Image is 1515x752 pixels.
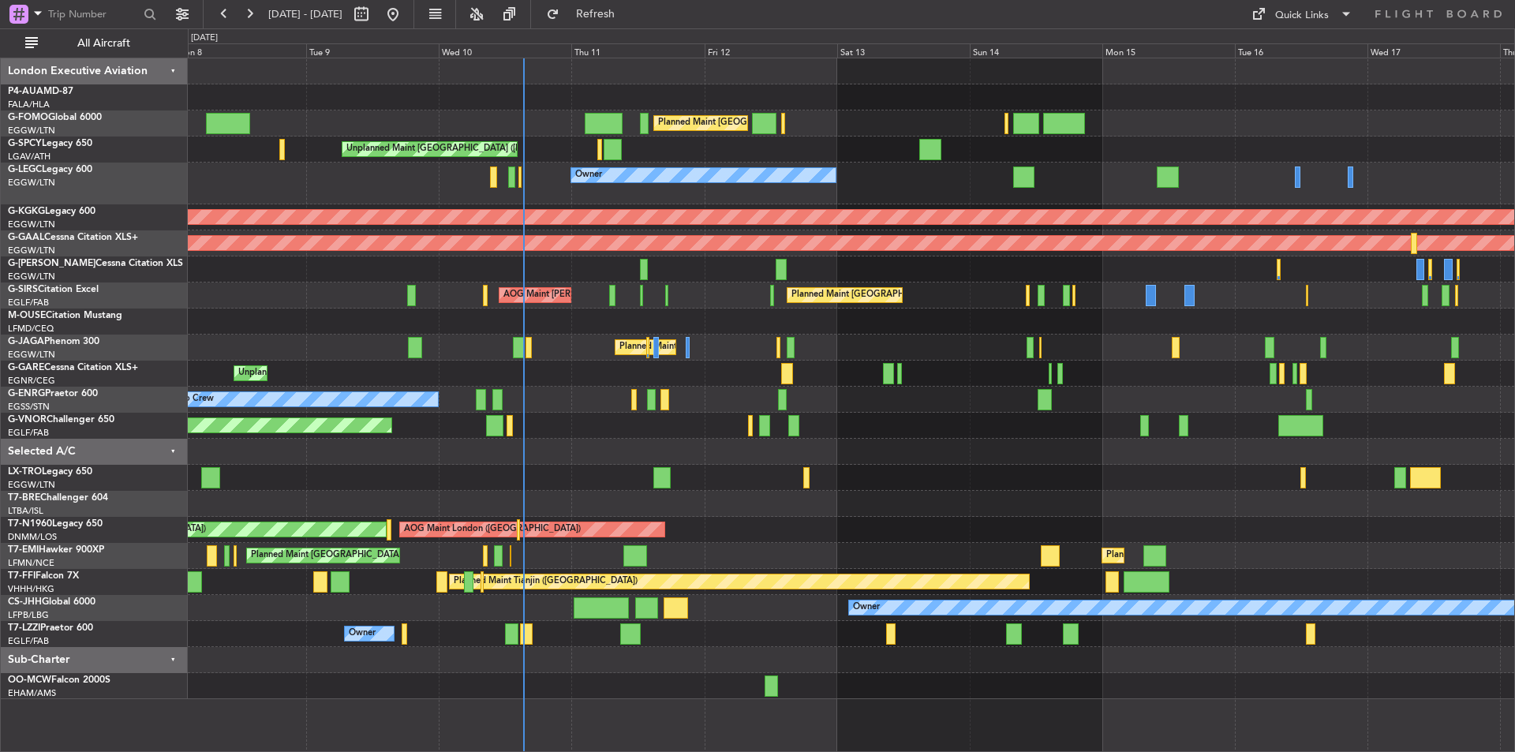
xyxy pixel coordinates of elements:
[8,519,103,529] a: T7-N1960Legacy 650
[8,337,99,346] a: G-JAGAPhenom 300
[970,43,1102,58] div: Sun 14
[8,675,51,685] span: OO-MCW
[346,137,602,161] div: Unplanned Maint [GEOGRAPHIC_DATA] ([PERSON_NAME] Intl)
[8,545,39,555] span: T7-EMI
[8,245,55,256] a: EGGW/LTN
[306,43,439,58] div: Tue 9
[8,557,54,569] a: LFMN/NCE
[404,518,581,541] div: AOG Maint London ([GEOGRAPHIC_DATA])
[8,113,102,122] a: G-FOMOGlobal 6000
[8,363,138,372] a: G-GARECessna Citation XLS+
[8,139,92,148] a: G-SPCYLegacy 650
[8,233,138,242] a: G-GAALCessna Citation XLS+
[8,675,110,685] a: OO-MCWFalcon 2000S
[8,271,55,282] a: EGGW/LTN
[791,283,1040,307] div: Planned Maint [GEOGRAPHIC_DATA] ([GEOGRAPHIC_DATA])
[8,519,52,529] span: T7-N1960
[8,531,57,543] a: DNMM/LOS
[8,609,49,621] a: LFPB/LBG
[8,285,99,294] a: G-SIRSCitation Excel
[575,163,602,187] div: Owner
[8,467,92,477] a: LX-TROLegacy 650
[268,7,342,21] span: [DATE] - [DATE]
[8,323,54,335] a: LFMD/CEQ
[8,311,122,320] a: M-OUSECitation Mustang
[454,570,638,593] div: Planned Maint Tianjin ([GEOGRAPHIC_DATA])
[539,2,634,27] button: Refresh
[853,596,880,619] div: Owner
[8,219,55,230] a: EGGW/LTN
[8,467,42,477] span: LX-TRO
[1235,43,1367,58] div: Tue 16
[8,415,47,425] span: G-VNOR
[8,623,40,633] span: T7-LZZI
[1244,2,1360,27] button: Quick Links
[8,389,98,398] a: G-ENRGPraetor 600
[658,111,907,135] div: Planned Maint [GEOGRAPHIC_DATA] ([GEOGRAPHIC_DATA])
[8,285,38,294] span: G-SIRS
[41,38,166,49] span: All Aircraft
[8,363,44,372] span: G-GARE
[8,571,79,581] a: T7-FFIFalcon 7X
[8,177,55,189] a: EGGW/LTN
[8,597,95,607] a: CS-JHHGlobal 6000
[349,622,376,645] div: Owner
[251,544,402,567] div: Planned Maint [GEOGRAPHIC_DATA]
[17,31,171,56] button: All Aircraft
[8,635,49,647] a: EGLF/FAB
[8,207,45,216] span: G-KGKG
[8,401,50,413] a: EGSS/STN
[1106,544,1257,567] div: Planned Maint [GEOGRAPHIC_DATA]
[8,113,48,122] span: G-FOMO
[8,165,92,174] a: G-LEGCLegacy 600
[174,43,306,58] div: Mon 8
[8,259,183,268] a: G-[PERSON_NAME]Cessna Citation XLS
[8,99,50,110] a: FALA/HLA
[8,207,95,216] a: G-KGKGLegacy 600
[8,493,108,503] a: T7-BREChallenger 604
[571,43,704,58] div: Thu 11
[8,545,104,555] a: T7-EMIHawker 900XP
[619,335,868,359] div: Planned Maint [GEOGRAPHIC_DATA] ([GEOGRAPHIC_DATA])
[837,43,970,58] div: Sat 13
[1275,8,1329,24] div: Quick Links
[8,505,43,517] a: LTBA/ISL
[8,571,36,581] span: T7-FFI
[8,87,73,96] a: P4-AUAMD-87
[8,87,43,96] span: P4-AUA
[8,337,44,346] span: G-JAGA
[238,361,381,385] div: Unplanned Maint [PERSON_NAME]
[8,479,55,491] a: EGGW/LTN
[8,687,56,699] a: EHAM/AMS
[563,9,629,20] span: Refresh
[8,259,95,268] span: G-[PERSON_NAME]
[705,43,837,58] div: Fri 12
[8,165,42,174] span: G-LEGC
[8,583,54,595] a: VHHH/HKG
[8,427,49,439] a: EGLF/FAB
[191,32,218,45] div: [DATE]
[8,151,50,163] a: LGAV/ATH
[8,311,46,320] span: M-OUSE
[8,125,55,137] a: EGGW/LTN
[8,623,93,633] a: T7-LZZIPraetor 600
[8,375,55,387] a: EGNR/CEG
[8,349,55,361] a: EGGW/LTN
[8,233,44,242] span: G-GAAL
[178,387,214,411] div: No Crew
[503,283,623,307] div: AOG Maint [PERSON_NAME]
[8,415,114,425] a: G-VNORChallenger 650
[1367,43,1500,58] div: Wed 17
[8,389,45,398] span: G-ENRG
[439,43,571,58] div: Wed 10
[8,139,42,148] span: G-SPCY
[8,493,40,503] span: T7-BRE
[8,297,49,309] a: EGLF/FAB
[8,597,42,607] span: CS-JHH
[48,2,139,26] input: Trip Number
[1102,43,1235,58] div: Mon 15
